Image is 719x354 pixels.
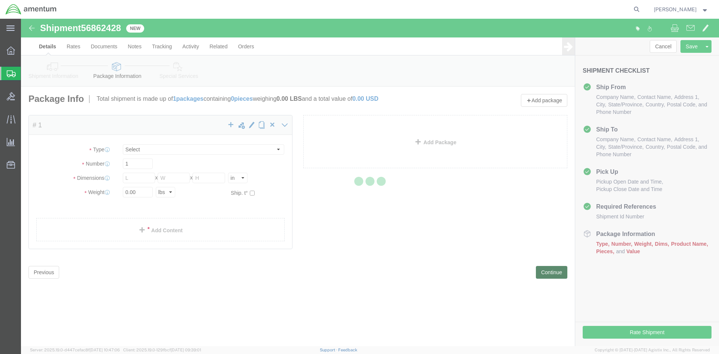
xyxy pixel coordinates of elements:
[90,348,120,352] span: [DATE] 10:47:06
[123,348,201,352] span: Client: 2025.19.0-129fbcf
[595,347,710,353] span: Copyright © [DATE]-[DATE] Agistix Inc., All Rights Reserved
[338,348,357,352] a: Feedback
[30,348,120,352] span: Server: 2025.19.0-d447cefac8f
[654,5,697,13] span: JONATHAN FLORY
[653,5,709,14] button: [PERSON_NAME]
[5,4,57,15] img: logo
[171,348,201,352] span: [DATE] 09:39:01
[320,348,339,352] a: Support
